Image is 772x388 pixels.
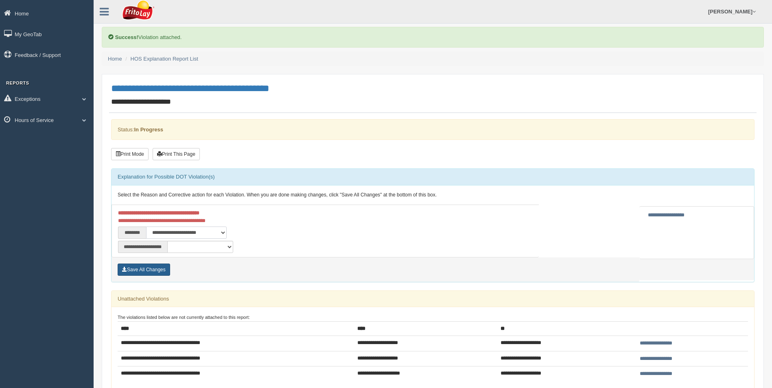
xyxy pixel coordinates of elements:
strong: In Progress [134,126,163,133]
button: Print This Page [153,148,200,160]
a: Home [108,56,122,62]
div: Unattached Violations [112,291,754,307]
div: Select the Reason and Corrective action for each Violation. When you are done making changes, cli... [112,185,754,205]
div: Violation attached. [102,27,764,48]
small: The violations listed below are not currently attached to this report: [118,315,250,320]
div: Status: [111,119,755,140]
b: Success! [115,34,138,40]
button: Save [118,264,170,276]
button: Print Mode [111,148,149,160]
a: HOS Explanation Report List [131,56,198,62]
div: Explanation for Possible DOT Violation(s) [112,169,754,185]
